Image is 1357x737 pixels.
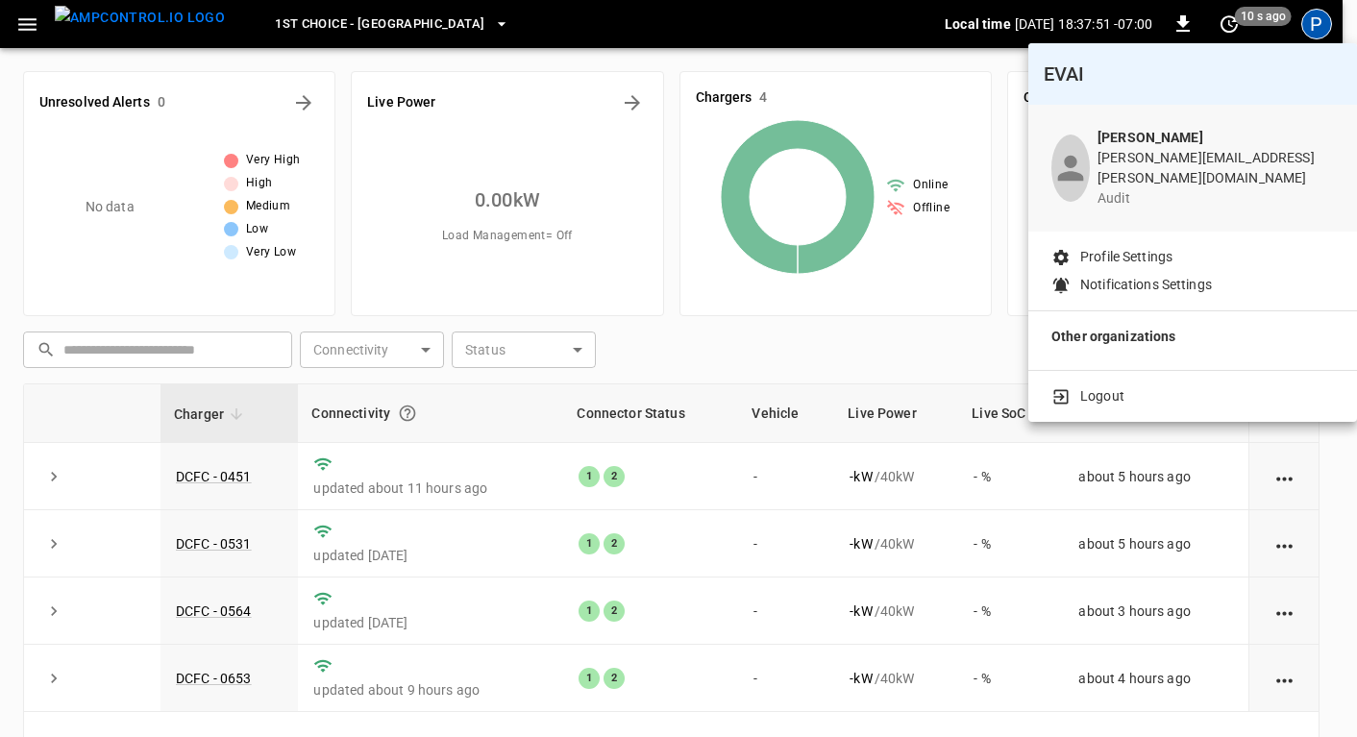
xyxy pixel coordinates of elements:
[1051,327,1334,355] p: Other organizations
[1080,275,1212,295] p: Notifications Settings
[1098,148,1334,188] p: [PERSON_NAME][EMAIL_ADDRESS][PERSON_NAME][DOMAIN_NAME]
[1098,130,1203,145] b: [PERSON_NAME]
[1080,247,1172,267] p: Profile Settings
[1051,135,1090,202] div: profile-icon
[1080,386,1124,406] p: Logout
[1098,188,1334,209] p: audit
[1044,59,1342,89] h6: EVAI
